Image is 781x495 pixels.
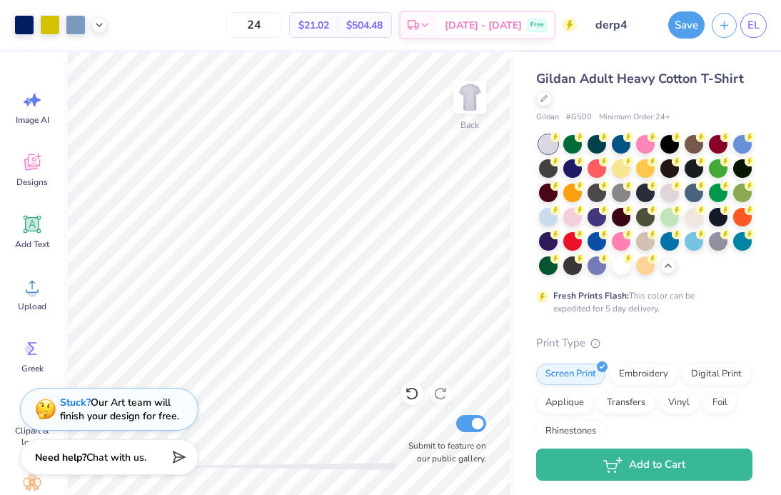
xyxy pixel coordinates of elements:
strong: Stuck? [60,396,91,409]
div: This color can be expedited for 5 day delivery. [553,289,729,315]
strong: Need help? [35,451,86,464]
div: Vinyl [659,392,699,414]
img: Back [455,83,484,111]
div: Applique [536,392,593,414]
div: Print Type [536,335,752,351]
span: Image AI [16,114,49,126]
input: Untitled Design [584,11,654,39]
div: Foil [703,392,737,414]
span: Minimum Order: 24 + [599,111,670,124]
div: Embroidery [610,364,677,385]
div: Transfers [598,392,655,414]
span: Free [530,20,544,30]
label: Submit to feature on our public gallery. [400,439,486,465]
input: – – [226,12,282,38]
span: Designs [16,176,48,188]
div: Digital Print [682,364,751,385]
div: Back [460,119,479,131]
span: EL [747,17,760,34]
span: Chat with us. [86,451,146,464]
strong: Fresh Prints Flash: [553,290,629,301]
div: Our Art team will finish your design for free. [60,396,179,423]
span: Add Text [15,239,49,250]
span: Greek [21,363,44,374]
span: Gildan Adult Heavy Cotton T-Shirt [536,70,744,87]
div: Screen Print [536,364,605,385]
button: Add to Cart [536,449,752,481]
span: # G500 [566,111,592,124]
span: [DATE] - [DATE] [445,18,522,33]
a: EL [740,13,767,38]
div: Rhinestones [536,421,605,442]
span: $21.02 [298,18,329,33]
span: Gildan [536,111,559,124]
span: Clipart & logos [9,425,56,448]
span: Upload [18,301,46,312]
button: Save [668,11,705,39]
span: $504.48 [346,18,383,33]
